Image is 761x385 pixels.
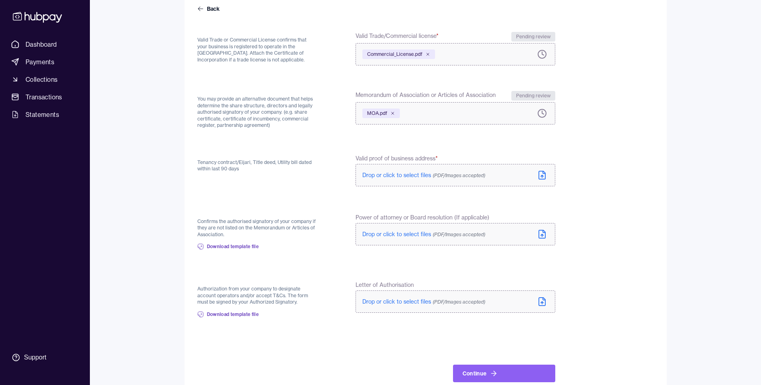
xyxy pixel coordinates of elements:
[433,299,485,305] span: (PDF/Images accepted)
[511,32,555,41] div: Pending review
[362,231,485,238] span: Drop or click to select files
[26,39,57,49] span: Dashboard
[197,306,259,323] a: Download template file
[207,243,259,250] span: Download template file
[8,55,82,69] a: Payments
[367,110,387,116] span: MOA.pdf
[197,218,318,238] p: Confirms the authorised signatory of your company if they are not listed on the Memorandum or Art...
[24,353,46,362] div: Support
[8,72,82,87] a: Collections
[8,90,82,104] a: Transactions
[356,91,496,101] span: Memorandum of Association or Articles of Association
[356,281,414,289] span: Letter of Authorisation
[453,365,555,382] button: Continue
[356,154,438,162] span: Valid proof of business address
[356,32,439,41] span: Valid Trade/Commercial license
[362,298,485,305] span: Drop or click to select files
[8,107,82,122] a: Statements
[197,238,259,255] a: Download template file
[26,92,62,102] span: Transactions
[8,37,82,51] a: Dashboard
[197,5,221,13] a: Back
[367,51,422,57] span: Commercial_License.pdf
[26,57,54,67] span: Payments
[356,213,489,221] span: Power of attorney or Board resolution (If applicable)
[197,96,318,129] p: You may provide an alternative document that helps determine the share structure, directors and l...
[433,231,485,237] span: (PDF/Images accepted)
[8,349,82,366] a: Support
[197,159,318,172] p: Tenancy contract/Eijari, Title deed, Utility bill dated within last 90 days
[362,172,485,179] span: Drop or click to select files
[197,286,318,306] p: Authorization from your company to designate account operators and/or accept T&Cs. The form must ...
[433,172,485,178] span: (PDF/Images accepted)
[26,110,59,119] span: Statements
[511,91,555,101] div: Pending review
[197,37,318,63] p: Valid Trade or Commercial License confirms that your business is registered to operate in the [GE...
[207,311,259,318] span: Download template file
[26,75,58,84] span: Collections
